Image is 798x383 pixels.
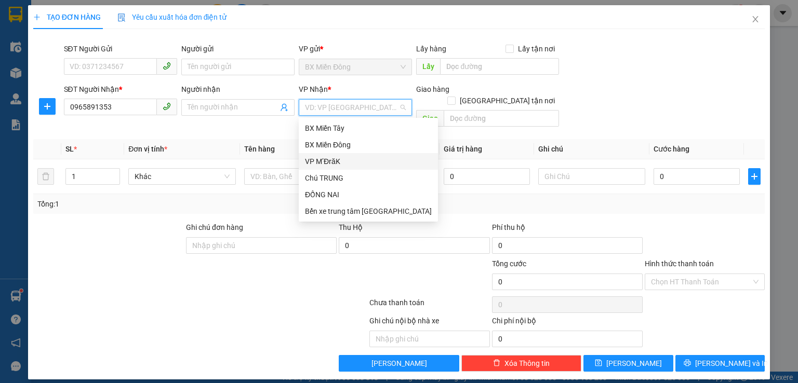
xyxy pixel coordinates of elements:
div: Bến xe trung tâm Đà Nẵng [299,203,438,220]
span: phone [163,102,171,111]
span: printer [684,359,691,367]
label: Hình thức thanh toán [645,259,714,268]
div: Chi phí nội bộ [492,315,643,331]
span: Cước hàng [654,145,689,153]
input: Ghi Chú [538,168,645,185]
div: BX Miền Tây [299,120,438,136]
div: BX Miền Đông [299,136,438,153]
button: deleteXóa Thông tin [461,355,581,372]
button: Close [741,5,770,34]
div: BX Miền Đông [305,139,432,151]
span: BX Miền Đông [305,59,406,75]
div: VP M’ĐrăK [305,156,432,167]
span: Giá trị hàng [444,145,482,153]
span: Tổng cước [492,259,526,268]
span: plus [39,102,55,111]
div: Người gửi [181,43,295,54]
div: Chú TRUNG [299,170,438,186]
span: Thu Hộ [339,223,363,231]
div: Phí thu hộ [492,222,643,237]
div: Ghi chú nội bộ nhà xe [369,315,489,331]
span: Lấy tận nơi [514,43,559,54]
span: Tên hàng [244,145,275,153]
span: close [751,15,760,23]
span: VP Nhận [299,85,328,93]
span: SL [65,145,74,153]
span: Đơn vị tính [128,145,167,153]
button: [PERSON_NAME] [339,355,459,372]
input: Ghi chú đơn hàng [186,237,337,254]
span: TẠO ĐƠN HÀNG [33,13,101,21]
button: save[PERSON_NAME] [583,355,673,372]
span: [GEOGRAPHIC_DATA] tận nơi [456,95,559,106]
input: 0 [444,168,530,185]
span: Giao hàng [416,85,449,93]
div: VP M’ĐrăK [299,153,438,170]
input: VD: Bàn, Ghế [244,168,351,185]
div: Chú TRUNG [305,172,432,184]
div: VP gửi [299,43,412,54]
span: [PERSON_NAME] [606,358,662,369]
div: SĐT Người Nhận [64,84,177,95]
span: Yêu cầu xuất hóa đơn điện tử [117,13,227,21]
button: plus [748,168,761,185]
span: Lấy hàng [416,45,446,53]
button: delete [37,168,54,185]
input: Nhập ghi chú [369,331,489,347]
div: SĐT Người Gửi [64,43,177,54]
div: Người nhận [181,84,295,95]
input: Dọc đường [440,58,559,75]
span: save [595,359,602,367]
div: BX Miền Tây [305,122,432,134]
span: [PERSON_NAME] [371,358,427,369]
img: icon [117,13,126,22]
span: Lấy [416,58,440,75]
span: user-add [280,103,288,112]
div: ĐỒNG NAI [305,189,432,200]
span: phone [163,62,171,70]
span: Khác [135,169,229,184]
div: Bến xe trung tâm [GEOGRAPHIC_DATA] [305,206,432,217]
button: printer[PERSON_NAME] và In [675,355,765,372]
input: Dọc đường [444,110,559,127]
button: plus [39,98,56,115]
label: Ghi chú đơn hàng [186,223,243,231]
div: ĐỒNG NAI [299,186,438,203]
div: Chưa thanh toán [368,297,490,315]
span: Xóa Thông tin [504,358,550,369]
span: plus [749,172,760,181]
span: Giao [416,110,444,127]
span: delete [493,359,500,367]
div: Tổng: 1 [37,198,309,210]
th: Ghi chú [534,139,649,159]
span: plus [33,13,41,21]
span: [PERSON_NAME] và In [695,358,768,369]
